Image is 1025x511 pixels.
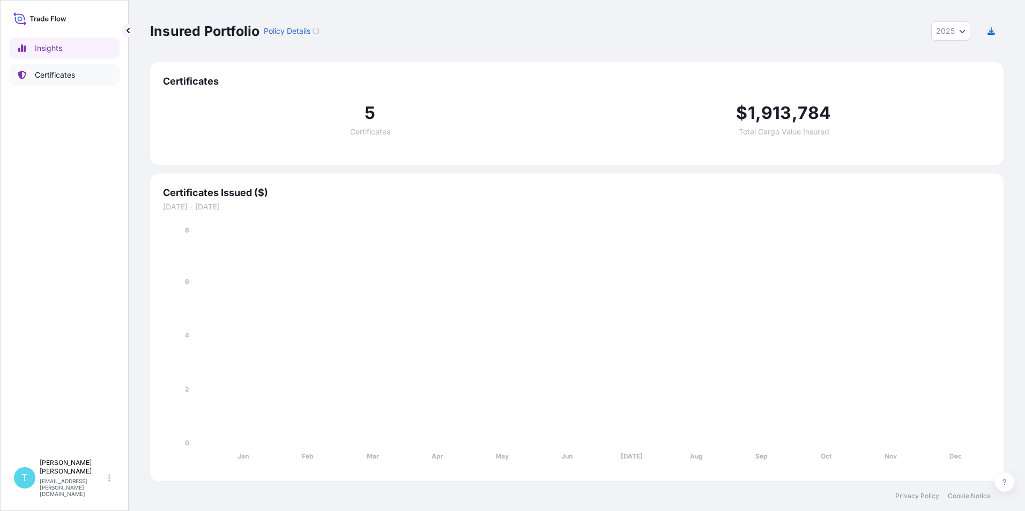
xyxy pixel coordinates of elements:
tspan: Jun [561,452,573,460]
span: $ [736,104,747,122]
p: Insights [35,43,62,54]
button: Year Selector [931,21,970,41]
span: Certificates [163,75,991,88]
button: Loading [313,22,319,40]
span: 913 [761,104,792,122]
p: Insured Portfolio [150,22,259,40]
tspan: Jan [237,452,249,460]
p: Certificates [35,70,75,80]
p: [PERSON_NAME] [PERSON_NAME] [40,459,106,476]
tspan: 8 [185,226,189,234]
a: Insights [9,37,120,59]
span: 2025 [936,26,955,36]
span: 1 [748,104,755,122]
tspan: Aug [690,452,703,460]
a: Privacy Policy [895,492,939,500]
tspan: 6 [185,277,189,285]
tspan: 4 [185,331,189,339]
a: Certificates [9,64,120,86]
a: Cookie Notice [948,492,991,500]
tspan: Nov [885,452,897,460]
tspan: May [495,452,509,460]
span: , [755,104,761,122]
p: [EMAIL_ADDRESS][PERSON_NAME][DOMAIN_NAME] [40,478,106,497]
span: , [792,104,798,122]
span: 784 [798,104,831,122]
span: T [21,472,28,483]
span: Certificates Issued ($) [163,186,991,199]
span: 5 [365,104,375,122]
p: Policy Details [264,26,310,36]
tspan: Feb [302,452,314,460]
tspan: 0 [185,439,189,447]
span: Total Cargo Value Insured [739,128,829,136]
tspan: Oct [821,452,832,460]
tspan: [DATE] [621,452,643,460]
tspan: Mar [367,452,379,460]
span: [DATE] - [DATE] [163,201,991,212]
tspan: Apr [432,452,443,460]
span: Certificates [350,128,390,136]
tspan: 2 [185,385,189,393]
div: Loading [313,28,319,34]
tspan: Sep [755,452,768,460]
tspan: Dec [949,452,962,460]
